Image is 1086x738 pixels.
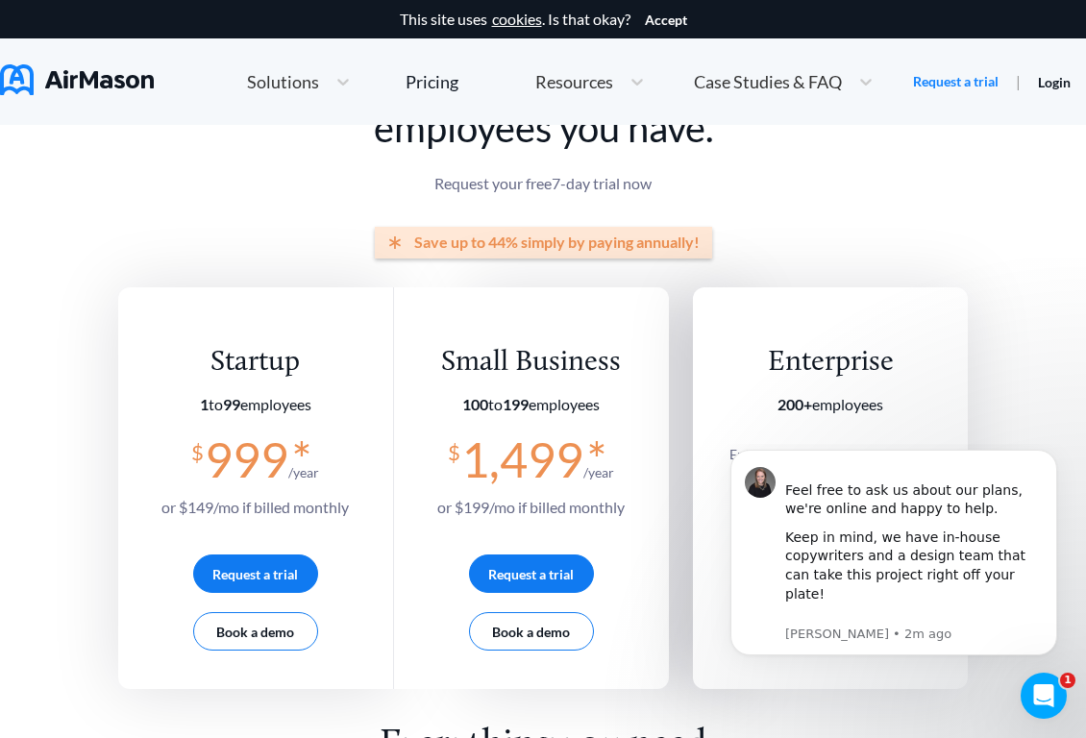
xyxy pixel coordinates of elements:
b: 100 [462,395,488,413]
button: Book a demo [193,612,318,651]
span: Case Studies & FAQ [694,73,842,90]
p: Request your free 7 -day trial now [118,175,969,192]
div: Enterprise [720,345,942,381]
span: to [200,395,240,413]
span: to [462,395,529,413]
section: employees [437,396,625,413]
span: Save up to 44% simply by paying annually! [414,234,700,251]
a: Request a trial [913,72,999,91]
button: Book a demo [469,612,594,651]
span: 1,499 [461,430,583,488]
span: or $ 199 /mo if billed monthly [437,498,625,516]
a: Login [1038,74,1071,90]
section: employees [720,396,942,413]
span: 999 [205,430,288,488]
button: Request a trial [469,554,594,593]
span: | [1016,72,1021,90]
span: 1 [1060,673,1075,688]
span: or $ 149 /mo if billed monthly [161,498,349,516]
b: 199 [503,395,529,413]
span: Resources [535,73,613,90]
iframe: Intercom notifications message [702,444,1086,686]
a: cookies [492,11,542,28]
button: Request a trial [193,554,318,593]
div: Pricing [406,73,458,90]
div: Small Business [437,345,625,381]
iframe: Intercom live chat [1021,673,1067,719]
button: Accept cookies [645,12,687,28]
section: employees [161,396,349,413]
b: 99 [223,395,240,413]
div: Startup [161,345,349,381]
span: $ [191,432,204,464]
a: Pricing [406,64,458,99]
span: Solutions [247,73,319,90]
span: $ [448,432,460,464]
b: 1 [200,395,209,413]
b: 200+ [777,395,812,413]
